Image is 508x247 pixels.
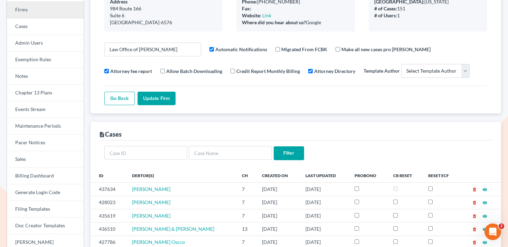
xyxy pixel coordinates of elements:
td: [DATE] [300,209,349,222]
a: delete_forever [472,239,477,245]
input: Update Firm [138,92,176,106]
th: Created On [256,168,300,182]
a: delete_forever [472,213,477,219]
th: Ch [236,168,256,182]
i: visibility [482,240,487,245]
td: 428023 [91,196,126,209]
i: description [99,131,105,138]
b: Where did you hear about us? [242,19,306,25]
a: [PERSON_NAME] [132,186,170,192]
div: Google [242,19,349,26]
a: Pacer Notices [7,135,84,151]
a: [PERSON_NAME] [132,199,170,205]
iframe: Intercom live chat [485,223,501,240]
td: 7 [236,183,256,196]
i: delete_forever [472,227,477,232]
a: Exemption Rules [7,52,84,68]
a: Maintenance Periods [7,118,84,135]
i: visibility [482,187,487,192]
label: Allow Batch Downloading [166,67,222,75]
td: [DATE] [256,183,300,196]
i: delete_forever [472,240,477,245]
label: Migrated From FCBK [281,46,327,53]
th: ID [91,168,126,182]
label: Automatic Notifications [215,46,267,53]
a: Cases [7,18,84,35]
b: Fax: [242,6,251,11]
b: Website: [242,12,261,18]
div: [GEOGRAPHIC_DATA]-6576 [110,19,217,26]
div: 984 Route 166 [110,5,217,12]
td: 7 [236,196,256,209]
a: Go Back [104,92,135,106]
a: Billing Dashboard [7,168,84,184]
i: visibility [482,214,487,219]
div: 151 [374,5,482,12]
div: Suite 6 [110,12,217,19]
label: Template Author [364,67,400,74]
a: delete_forever [472,199,477,205]
td: [DATE] [300,196,349,209]
a: Generate Login Code [7,184,84,201]
th: ProBono [349,168,388,182]
label: Attorney fee report [110,67,152,75]
a: Events Stream [7,101,84,118]
label: Make all new cases pro [PERSON_NAME] [341,46,431,53]
label: Credit Report Monthly Billing [236,67,300,75]
a: visibility [482,213,487,219]
td: 437634 [91,183,126,196]
div: Cases [99,130,122,138]
a: visibility [482,226,487,232]
td: [DATE] [256,222,300,236]
a: Chapter 13 Plans [7,85,84,101]
input: Filter [274,146,304,160]
a: delete_forever [472,226,477,232]
td: [DATE] [300,222,349,236]
a: Notes [7,68,84,85]
th: Last Updated [300,168,349,182]
a: visibility [482,199,487,205]
td: 435619 [91,209,126,222]
i: delete_forever [472,200,477,205]
a: delete_forever [472,186,477,192]
i: visibility [482,200,487,205]
th: CR Reset [388,168,423,182]
span: 2 [499,223,504,229]
a: Firms [7,2,84,18]
i: delete_forever [472,187,477,192]
b: # of Cases: [374,6,397,11]
td: [DATE] [256,196,300,209]
td: [DATE] [300,183,349,196]
a: Link [262,12,271,18]
th: Debtor(s) [126,168,237,182]
a: [PERSON_NAME] Oscco [132,239,185,245]
i: delete_forever [472,214,477,219]
input: Case ID [104,146,187,160]
a: visibility [482,239,487,245]
b: # of Users: [374,12,397,18]
a: Doc Creator Templates [7,218,84,234]
div: 1 [374,12,482,19]
a: Admin Users [7,35,84,52]
input: Case Name [189,146,272,160]
td: 436510 [91,222,126,236]
a: [PERSON_NAME] & [PERSON_NAME] [132,226,214,232]
a: Sales [7,151,84,168]
th: Reset ECF [423,168,460,182]
td: 7 [236,209,256,222]
a: visibility [482,186,487,192]
td: [DATE] [256,209,300,222]
a: [PERSON_NAME] [132,213,170,219]
i: visibility [482,227,487,232]
label: Attorney Directory [314,67,355,75]
a: Filing Templates [7,201,84,218]
td: 13 [236,222,256,236]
